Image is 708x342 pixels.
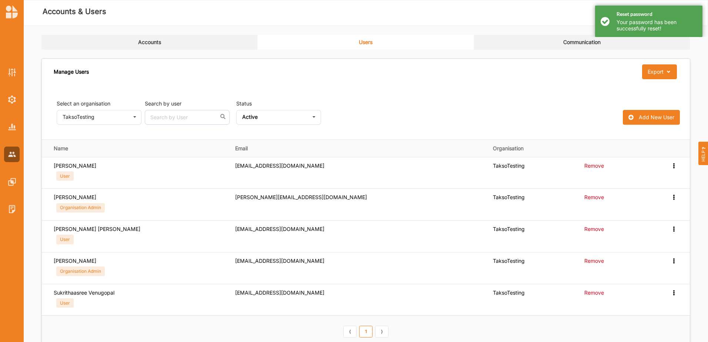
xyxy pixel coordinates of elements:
[8,95,16,104] img: System Settings
[235,258,482,264] div: [EMAIL_ADDRESS][DOMAIN_NAME]
[493,162,559,169] div: TaksoTesting
[493,258,559,264] div: TaksoTesting
[8,178,16,186] img: Features
[56,298,74,308] div: User
[648,68,664,75] div: Export
[639,114,674,121] div: Add New User
[63,114,94,120] div: TaksoTesting
[145,110,230,125] input: Search by User
[236,100,252,107] label: Status
[4,147,20,162] a: Accounts & Users
[235,289,482,296] div: [EMAIL_ADDRESS][DOMAIN_NAME]
[57,100,110,107] label: Select an organisation
[145,100,230,107] label: Search by user
[54,64,89,79] div: Manage Users
[584,226,604,232] label: Remove
[617,11,697,17] h4: Reset password
[6,5,18,19] img: logo
[56,203,105,213] div: Organisation Admin
[54,194,96,201] label: [PERSON_NAME]
[54,162,96,169] label: [PERSON_NAME]
[258,35,474,50] a: Users
[56,266,105,276] div: Organisation Admin
[359,326,373,338] a: 1
[343,326,357,338] a: Previous item
[584,194,604,201] label: Remove
[584,258,604,264] label: Remove
[54,226,140,232] label: [PERSON_NAME] [PERSON_NAME]
[43,6,106,18] label: Accounts & Users
[493,194,559,201] div: TaksoTesting
[8,124,16,130] img: System Reports
[54,145,225,152] strong: Name
[235,194,482,201] div: [PERSON_NAME][EMAIL_ADDRESS][DOMAIN_NAME]
[41,35,258,50] a: Accounts
[4,92,20,107] a: System Settings
[8,205,16,213] img: System Logs
[623,110,679,125] button: Add New User
[235,226,482,232] div: [EMAIL_ADDRESS][DOMAIN_NAME]
[54,258,96,264] label: [PERSON_NAME]
[56,235,74,244] div: User
[56,171,74,181] div: User
[4,201,20,217] a: System Logs
[54,289,114,296] label: Sukrithaasree Venugopal
[235,162,482,169] div: [EMAIL_ADDRESS][DOMAIN_NAME]
[584,162,604,169] label: Remove
[617,19,697,32] div: Your password has been successfully reset!
[235,145,482,152] strong: Email
[242,114,258,120] b: Active
[493,145,559,152] strong: Organisation
[4,64,20,80] a: Activity Settings
[493,226,559,232] div: TaksoTesting
[493,289,559,296] div: TaksoTesting
[8,68,16,76] img: Activity Settings
[342,325,390,337] div: Pagination Navigation
[4,119,20,135] a: System Reports
[474,35,690,50] a: Communication
[375,326,388,338] a: Next item
[4,174,20,190] a: Features
[584,289,604,296] label: Remove
[642,64,677,79] button: Export
[8,152,16,157] img: Accounts & Users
